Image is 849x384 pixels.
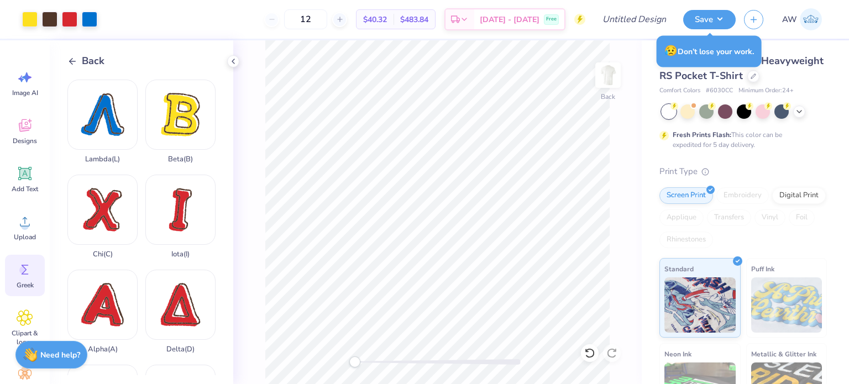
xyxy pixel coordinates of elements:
button: Save [683,10,736,29]
div: Vinyl [754,209,785,226]
strong: Fresh Prints Flash: [673,130,731,139]
span: Minimum Order: 24 + [738,86,794,96]
span: 😥 [664,44,678,58]
div: Foil [789,209,815,226]
img: Puff Ink [751,277,822,333]
div: Rhinestones [659,232,713,248]
div: Embroidery [716,187,769,204]
span: $483.84 [400,14,428,25]
div: Delta ( D ) [166,345,195,354]
span: # 6030CC [706,86,733,96]
div: Alpha ( A ) [88,345,118,354]
span: Clipart & logos [7,329,43,346]
div: Screen Print [659,187,713,204]
span: Add Text [12,185,38,193]
div: Applique [659,209,704,226]
span: Neon Ink [664,348,691,360]
span: Designs [13,136,37,145]
span: Image AI [12,88,38,97]
span: Greek [17,281,34,290]
a: AW [777,8,827,30]
input: – – [284,9,327,29]
div: Digital Print [772,187,826,204]
div: Lambda ( L ) [85,155,120,164]
input: Untitled Design [594,8,675,30]
span: Metallic & Glitter Ink [751,348,816,360]
span: Puff Ink [751,263,774,275]
div: Chi ( C ) [93,250,113,259]
span: AW [782,13,797,26]
img: Standard [664,277,736,333]
div: Print Type [659,165,827,178]
strong: Need help? [40,350,80,360]
div: Iota ( I ) [171,250,190,259]
span: Standard [664,263,694,275]
span: Upload [14,233,36,241]
div: Beta ( B ) [168,155,193,164]
div: Transfers [707,209,751,226]
div: Back [601,92,615,102]
span: Free [546,15,557,23]
div: Don’t lose your work. [657,35,762,67]
div: This color can be expedited for 5 day delivery. [673,130,809,150]
div: Accessibility label [349,356,360,367]
span: Back [82,54,104,69]
span: [DATE] - [DATE] [480,14,539,25]
img: Back [597,64,619,86]
span: $40.32 [363,14,387,25]
span: Comfort Colors [659,86,700,96]
img: Andrew Wells [800,8,822,30]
